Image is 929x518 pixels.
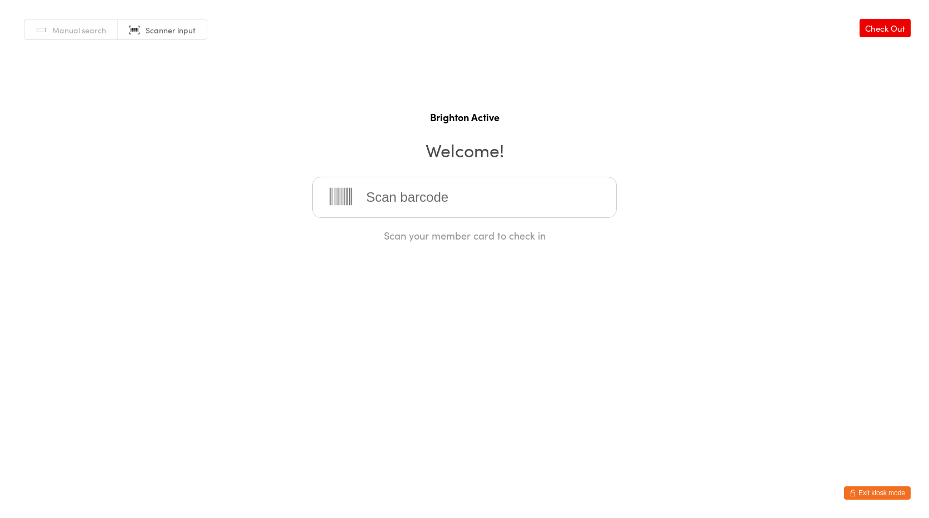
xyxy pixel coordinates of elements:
[11,137,918,162] h2: Welcome!
[312,228,617,242] div: Scan your member card to check in
[11,110,918,124] h1: Brighton Active
[312,177,617,218] input: Scan barcode
[52,24,106,36] span: Manual search
[844,486,911,500] button: Exit kiosk mode
[146,24,196,36] span: Scanner input
[860,19,911,37] a: Check Out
